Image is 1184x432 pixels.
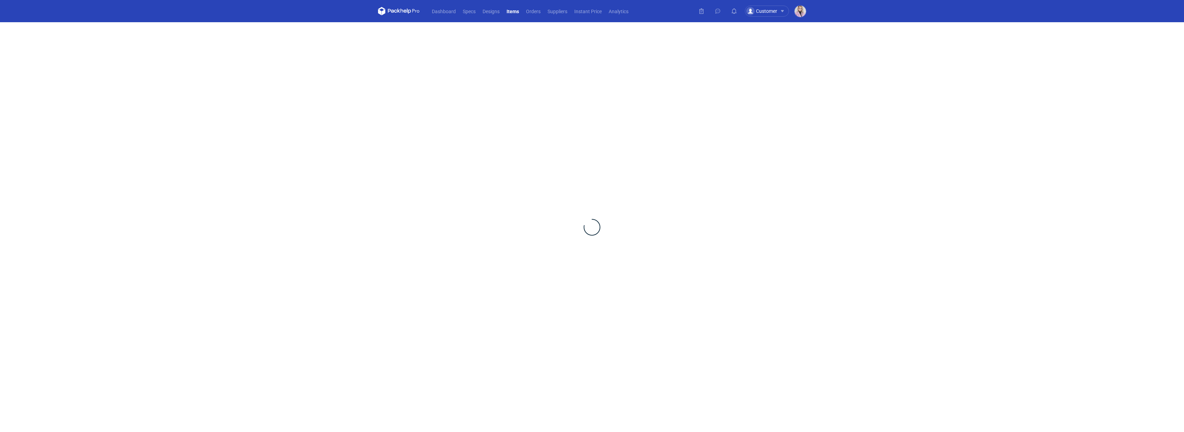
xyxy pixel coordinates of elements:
[479,7,503,15] a: Designs
[378,7,420,15] svg: Packhelp Pro
[544,7,571,15] a: Suppliers
[745,6,795,17] button: Customer
[503,7,523,15] a: Items
[795,6,806,17] img: Klaudia Wiśniewska
[459,7,479,15] a: Specs
[605,7,632,15] a: Analytics
[571,7,605,15] a: Instant Price
[523,7,544,15] a: Orders
[428,7,459,15] a: Dashboard
[746,7,777,15] div: Customer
